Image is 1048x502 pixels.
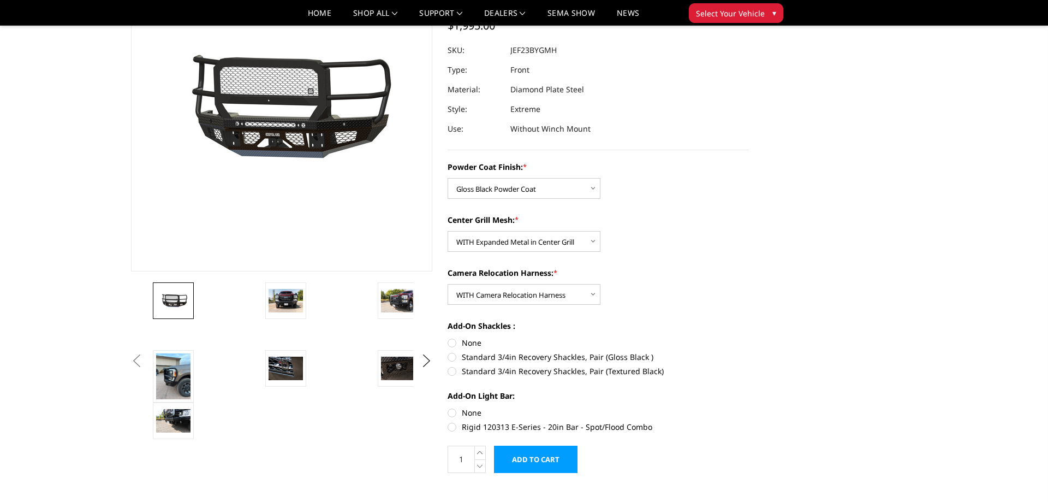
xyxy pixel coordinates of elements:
[448,267,749,279] label: Camera Relocation Harness:
[993,450,1048,502] iframe: Chat Widget
[419,9,462,25] a: Support
[269,289,303,312] img: 2023-2025 Ford F250-350 - FT Series - Extreme Front Bumper
[484,9,526,25] a: Dealers
[448,390,749,401] label: Add-On Light Bar:
[156,409,190,432] img: 2023-2025 Ford F250-350 - FT Series - Extreme Front Bumper
[510,119,591,139] dd: Without Winch Mount
[308,9,331,25] a: Home
[128,353,145,369] button: Previous
[547,9,595,25] a: SEMA Show
[381,289,415,312] img: 2023-2025 Ford F250-350 - FT Series - Extreme Front Bumper
[510,60,529,80] dd: Front
[448,337,749,349] label: None
[510,40,557,60] dd: JEF23BYGMH
[448,407,749,418] label: None
[448,320,749,332] label: Add-On Shackles :
[448,351,749,363] label: Standard 3/4in Recovery Shackles, Pair (Gloss Black )
[419,353,435,369] button: Next
[494,446,577,473] input: Add to Cart
[381,357,415,380] img: 2023-2025 Ford F250-350 - FT Series - Extreme Front Bumper
[448,119,502,139] dt: Use:
[772,7,776,19] span: ▾
[448,99,502,119] dt: Style:
[510,80,584,99] dd: Diamond Plate Steel
[156,293,190,309] img: 2023-2025 Ford F250-350 - FT Series - Extreme Front Bumper
[448,80,502,99] dt: Material:
[448,421,749,433] label: Rigid 120313 E-Series - 20in Bar - Spot/Flood Combo
[696,8,765,19] span: Select Your Vehicle
[510,99,540,119] dd: Extreme
[617,9,639,25] a: News
[448,365,749,377] label: Standard 3/4in Recovery Shackles, Pair (Textured Black)
[689,3,783,23] button: Select Your Vehicle
[269,357,303,380] img: 2023-2025 Ford F250-350 - FT Series - Extreme Front Bumper
[448,40,502,60] dt: SKU:
[448,60,502,80] dt: Type:
[448,161,749,173] label: Powder Coat Finish:
[353,9,397,25] a: shop all
[156,353,190,399] img: 2023-2025 Ford F250-350 - FT Series - Extreme Front Bumper
[448,214,749,226] label: Center Grill Mesh:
